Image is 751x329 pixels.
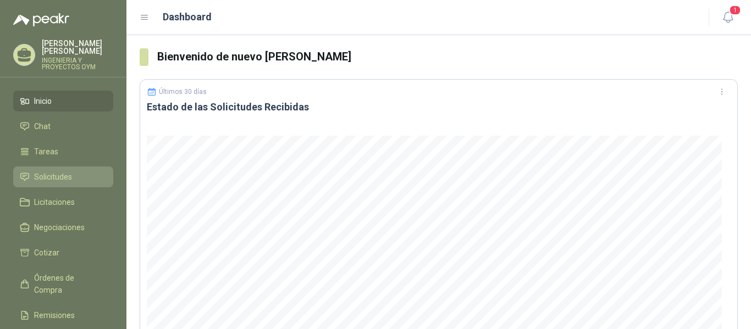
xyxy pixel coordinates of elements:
[34,221,85,233] span: Negociaciones
[718,8,738,27] button: 1
[42,40,113,55] p: [PERSON_NAME] [PERSON_NAME]
[13,91,113,111] a: Inicio
[34,272,103,296] span: Órdenes de Compra
[147,101,731,114] h3: Estado de las Solicitudes Recibidas
[34,95,52,107] span: Inicio
[13,141,113,162] a: Tareas
[13,192,113,213] a: Licitaciones
[34,309,75,321] span: Remisiones
[13,13,69,26] img: Logo peakr
[157,48,738,65] h3: Bienvenido de nuevo [PERSON_NAME]
[34,196,75,208] span: Licitaciones
[34,146,58,158] span: Tareas
[13,166,113,187] a: Solicitudes
[729,5,741,15] span: 1
[34,120,51,132] span: Chat
[163,9,212,25] h1: Dashboard
[13,116,113,137] a: Chat
[13,217,113,238] a: Negociaciones
[159,88,207,96] p: Últimos 30 días
[42,57,113,70] p: INGENIERIA Y PROYECTOS OYM
[34,247,59,259] span: Cotizar
[13,242,113,263] a: Cotizar
[13,267,113,300] a: Órdenes de Compra
[13,305,113,326] a: Remisiones
[34,171,72,183] span: Solicitudes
